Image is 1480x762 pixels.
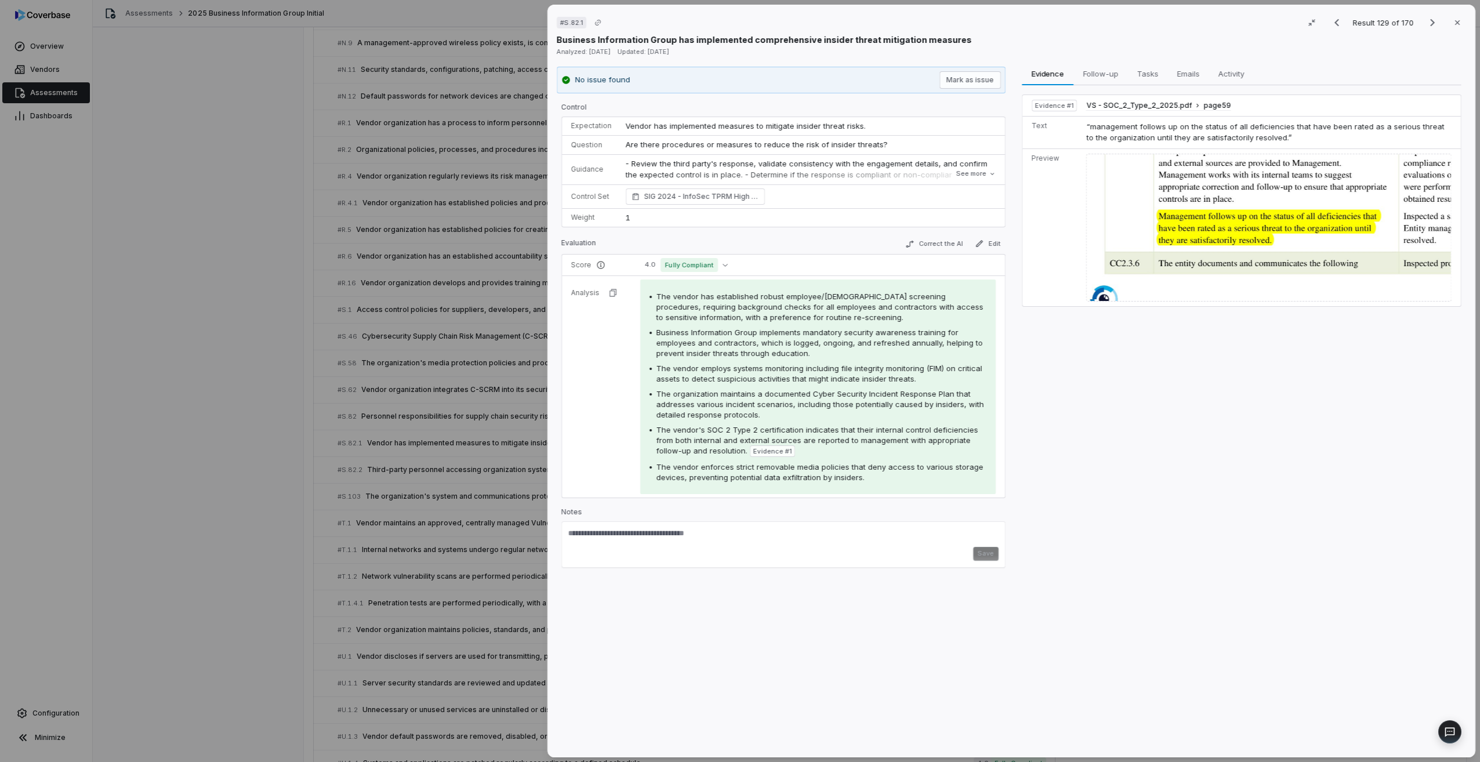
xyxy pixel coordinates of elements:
span: page 59 [1203,101,1231,110]
p: Analysis [571,288,600,297]
p: Evaluation [561,238,596,252]
button: 4.0Fully Compliant [640,258,732,272]
span: Tasks [1133,66,1163,81]
span: The vendor employs systems monitoring including file integrity monitoring (FIM) on critical asset... [656,364,982,383]
span: Activity [1214,66,1249,81]
button: VS - SOC_2_Type_2_2025.pdfpage59 [1086,101,1231,111]
p: Result 129 of 170 [1353,16,1416,29]
span: Vendor has implemented measures to mitigate insider threat risks. [626,121,866,130]
p: Weight [571,213,612,222]
span: Updated: [DATE] [618,48,669,56]
span: Fully Compliant [661,258,718,272]
span: VS - SOC_2_Type_2_2025.pdf [1086,101,1192,110]
span: The vendor has established robust employee/[DEMOGRAPHIC_DATA] screening procedures, requiring bac... [656,292,984,322]
p: Control Set [571,192,612,201]
p: Expectation [571,121,612,130]
span: Evidence # 1 [753,447,792,456]
button: Copy link [587,12,608,33]
span: Evidence # 1 [1035,101,1073,110]
p: Guidance [571,165,612,174]
button: Previous result [1325,16,1348,30]
button: See more [953,164,999,184]
span: Evidence [1027,66,1069,81]
span: # S.82.1 [560,18,583,27]
span: The vendor's SOC 2 Type 2 certification indicates that their internal control deficiencies from b... [656,425,978,455]
span: The organization maintains a documented Cyber Security Incident Response Plan that addresses vari... [656,389,984,419]
td: Preview [1022,148,1082,306]
span: Emails [1173,66,1205,81]
p: Notes [561,507,1006,521]
td: Text [1022,116,1082,148]
p: - Review the third party's response, validate consistency with the engagement details, and confir... [626,158,996,215]
span: Follow-up [1079,66,1123,81]
span: Are there procedures or measures to reduce the risk of insider threats? [626,140,888,149]
img: 7e76df9c15da4c57bf410c4763ac348b_original.jpg_w1200.jpg [1086,154,1452,302]
span: “management follows up on the status of all deficiencies that have been rated as a serious threat... [1086,122,1444,143]
button: Mark as issue [939,71,1001,89]
button: Edit [970,237,1006,251]
button: Next result [1421,16,1444,30]
button: Correct the AI [901,237,968,251]
span: Business Information Group implements mandatory security awareness training for employees and con... [656,328,983,358]
span: 1 [626,213,630,222]
p: Question [571,140,612,150]
p: Business Information Group has implemented comprehensive insider threat mitigation measures [557,34,972,46]
p: No issue found [575,74,630,86]
p: Control [561,103,1006,117]
span: Analyzed: [DATE] [557,48,611,56]
span: SIG 2024 - InfoSec TPRM High Framework [644,191,759,202]
p: Score [571,260,626,270]
span: The vendor enforces strict removable media policies that deny access to various storage devices, ... [656,462,984,482]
